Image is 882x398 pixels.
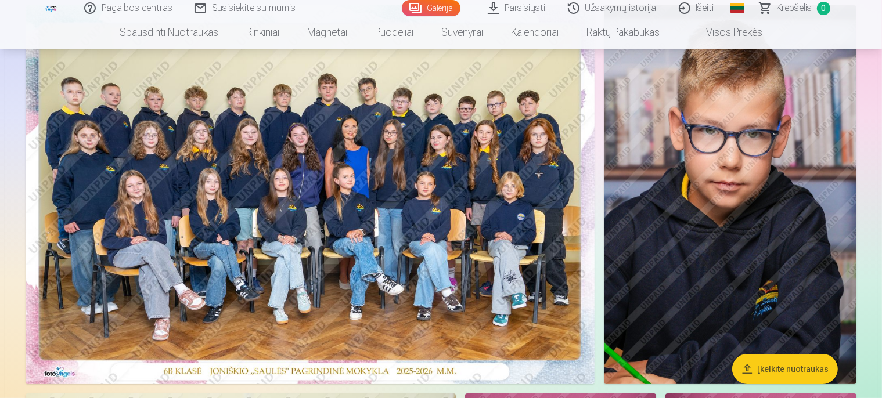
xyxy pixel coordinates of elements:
[293,16,361,49] a: Magnetai
[361,16,427,49] a: Puodeliai
[232,16,293,49] a: Rinkiniai
[777,1,812,15] span: Krepšelis
[45,5,58,12] img: /fa2
[497,16,573,49] a: Kalendoriai
[427,16,497,49] a: Suvenyrai
[817,2,830,15] span: 0
[732,354,838,384] button: Įkelkite nuotraukas
[674,16,776,49] a: Visos prekės
[106,16,232,49] a: Spausdinti nuotraukas
[573,16,674,49] a: Raktų pakabukas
